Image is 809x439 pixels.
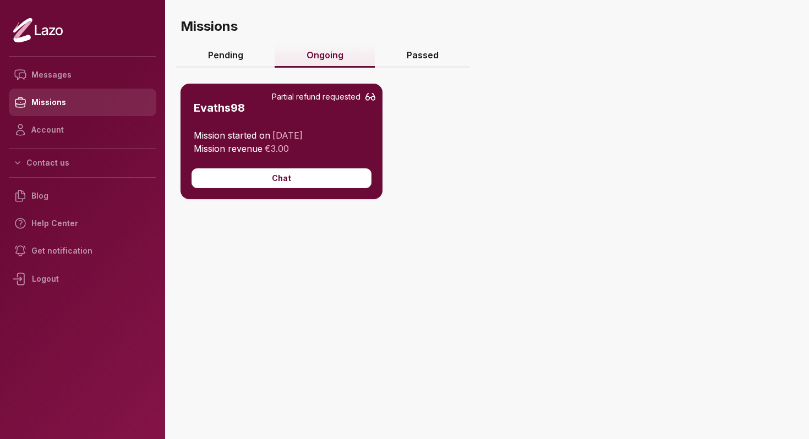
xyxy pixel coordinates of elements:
[194,130,270,141] span: Mission started on
[9,153,156,173] button: Contact us
[375,44,470,68] a: Passed
[265,143,289,154] span: € 3.00
[176,44,275,68] a: Pending
[9,89,156,116] a: Missions
[194,143,263,154] span: Mission revenue
[9,182,156,210] a: Blog
[272,130,303,141] span: [DATE]
[272,90,376,103] div: Partial refund requested
[194,100,245,116] h3: Evaths98
[9,116,156,144] a: Account
[9,210,156,237] a: Help Center
[275,44,375,68] a: Ongoing
[9,237,156,265] a: Get notification
[192,168,371,188] button: Chat
[9,61,156,89] a: Messages
[9,265,156,293] div: Logout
